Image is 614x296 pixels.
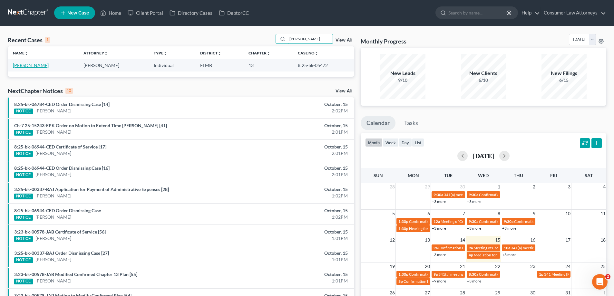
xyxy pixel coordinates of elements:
[530,236,536,244] span: 16
[8,36,50,44] div: Recent Cases
[467,226,481,231] a: +3 more
[541,7,606,19] a: Consumer Law Attorneys
[163,52,167,55] i: unfold_more
[432,279,446,283] a: +9 more
[600,210,606,217] span: 11
[469,219,478,224] span: 9:30a
[412,138,424,147] button: list
[336,89,352,93] a: View All
[241,108,348,114] div: 2:02PM
[424,263,431,270] span: 20
[427,210,431,217] span: 6
[462,210,466,217] span: 7
[438,245,512,250] span: Confirmation Hearing for [PERSON_NAME]
[200,51,221,55] a: Districtunfold_more
[434,272,438,277] span: 9a
[444,173,453,178] span: Tue
[469,192,478,197] span: 9:30a
[241,250,348,256] div: October, 15
[479,192,552,197] span: Confirmation hearing for [PERSON_NAME]
[241,229,348,235] div: October, 15
[298,51,318,55] a: Case Nounfold_more
[434,219,440,224] span: 12a
[243,59,293,71] td: 13
[602,183,606,191] span: 4
[241,150,348,157] div: 2:01PM
[398,226,408,231] span: 1:30p
[469,245,473,250] span: 9a
[149,59,195,71] td: Individual
[380,77,425,83] div: 9/10
[434,245,438,250] span: 9a
[241,207,348,214] div: October, 15
[541,70,587,77] div: New Filings
[398,272,408,277] span: 1:30p
[241,278,348,284] div: 1:01PM
[438,272,501,277] span: 341(a) meeting for [PERSON_NAME]
[399,138,412,147] button: day
[14,215,33,221] div: NOTICE
[365,138,383,147] button: month
[502,226,516,231] a: +3 more
[398,219,408,224] span: 1:30p
[35,108,71,114] a: [PERSON_NAME]
[461,70,506,77] div: New Clients
[315,52,318,55] i: unfold_more
[97,7,124,19] a: Home
[241,186,348,193] div: October, 15
[592,274,608,290] iframe: Intercom live chat
[502,252,516,257] a: +3 more
[432,252,446,257] a: +3 more
[218,52,221,55] i: unfold_more
[104,52,108,55] i: unfold_more
[459,236,466,244] span: 14
[600,263,606,270] span: 25
[514,219,587,224] span: Confirmation hearing for [PERSON_NAME]
[441,219,512,224] span: Meeting of Creditors for [PERSON_NAME]
[216,7,252,19] a: DebtorCC
[13,62,49,68] a: [PERSON_NAME]
[565,263,571,270] span: 24
[8,87,73,95] div: NextChapter Notices
[267,52,270,55] i: unfold_more
[565,236,571,244] span: 17
[288,34,333,43] input: Search by name...
[124,7,166,19] a: Client Portal
[14,279,33,284] div: NOTICE
[14,272,137,277] a: 3:23-bk-00578-JAB Modified Confirmed Chapter 13 Plan [55]
[467,199,481,204] a: +3 more
[504,245,510,250] span: 10a
[541,77,587,83] div: 6/15
[432,199,446,204] a: +3 more
[65,88,73,94] div: 10
[432,226,446,231] a: +3 more
[565,210,571,217] span: 10
[195,59,243,71] td: FLMB
[539,272,543,277] span: 1p
[478,173,489,178] span: Wed
[511,245,573,250] span: 341(a) meeting for [PERSON_NAME]
[241,271,348,278] div: October, 15
[249,51,270,55] a: Chapterunfold_more
[459,183,466,191] span: 30
[494,263,501,270] span: 22
[241,165,348,171] div: October, 15
[494,236,501,244] span: 15
[78,59,149,71] td: [PERSON_NAME]
[567,183,571,191] span: 3
[461,77,506,83] div: 6/10
[336,38,352,43] a: View All
[518,7,540,19] a: Help
[479,219,553,224] span: Confirmation Hearing for [PERSON_NAME]
[241,144,348,150] div: October, 15
[45,37,50,43] div: 1
[424,183,431,191] span: 29
[467,279,481,283] a: +3 more
[14,172,33,178] div: NOTICE
[473,245,545,250] span: Meeting of Creditors for [PERSON_NAME]
[67,11,89,15] span: New Case
[35,171,71,178] a: [PERSON_NAME]
[14,144,106,149] a: 8:25-bk-06944-CED Certificate of Service [17]
[154,51,167,55] a: Typeunfold_more
[24,52,28,55] i: unfold_more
